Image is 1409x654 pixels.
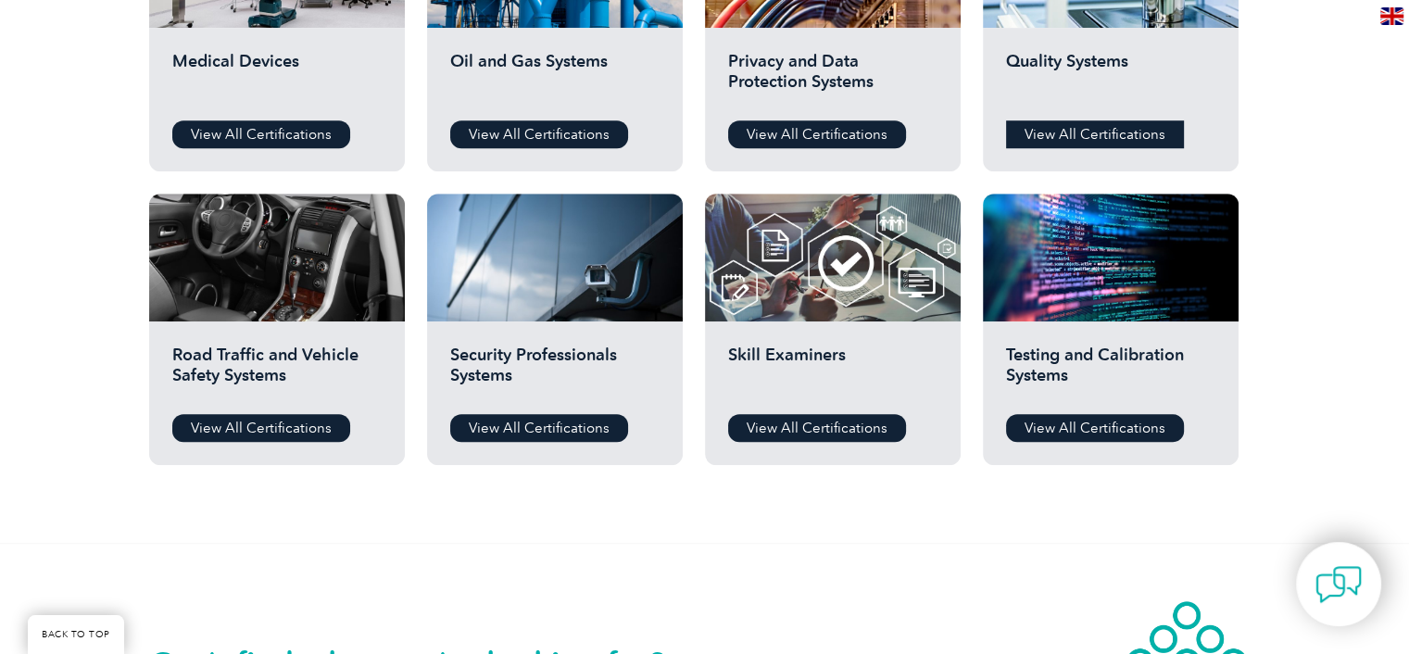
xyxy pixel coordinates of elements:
h2: Medical Devices [172,51,382,107]
a: View All Certifications [172,414,350,442]
a: View All Certifications [450,414,628,442]
a: View All Certifications [172,120,350,148]
a: View All Certifications [1006,120,1184,148]
a: BACK TO TOP [28,615,124,654]
img: contact-chat.png [1315,561,1362,608]
a: View All Certifications [450,120,628,148]
a: View All Certifications [728,414,906,442]
h2: Testing and Calibration Systems [1006,345,1215,400]
h2: Privacy and Data Protection Systems [728,51,937,107]
h2: Skill Examiners [728,345,937,400]
img: en [1380,7,1403,25]
h2: Security Professionals Systems [450,345,660,400]
h2: Road Traffic and Vehicle Safety Systems [172,345,382,400]
a: View All Certifications [1006,414,1184,442]
h2: Quality Systems [1006,51,1215,107]
a: View All Certifications [728,120,906,148]
h2: Oil and Gas Systems [450,51,660,107]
